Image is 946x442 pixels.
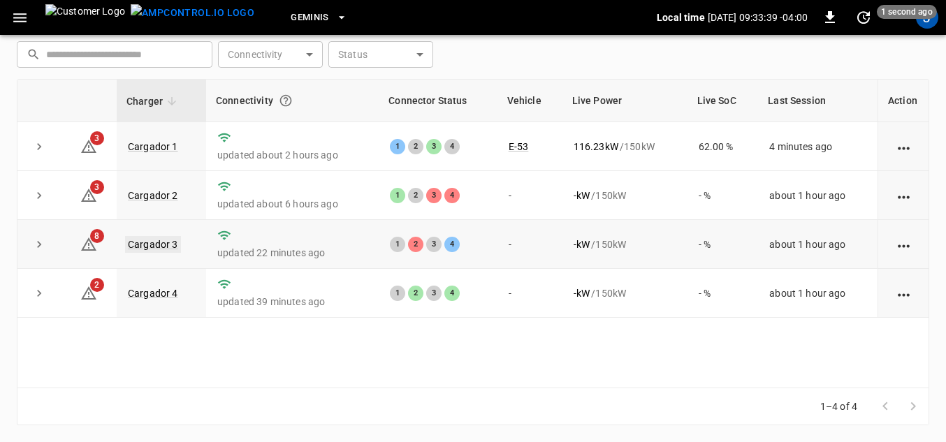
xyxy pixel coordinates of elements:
td: about 1 hour ago [758,171,878,220]
div: action cell options [895,237,912,251]
span: 2 [90,278,104,292]
div: action cell options [895,140,912,154]
td: about 1 hour ago [758,220,878,269]
button: set refresh interval [852,6,875,29]
div: 3 [426,188,442,203]
a: 8 [80,238,97,249]
p: - kW [574,237,590,251]
div: 1 [390,139,405,154]
p: updated 39 minutes ago [217,295,368,309]
div: 3 [426,286,442,301]
a: Cargador 3 [125,236,181,253]
div: / 150 kW [574,237,676,251]
th: Connector Status [379,80,497,122]
span: 8 [90,229,104,243]
th: Last Session [758,80,878,122]
p: 116.23 kW [574,140,618,154]
button: Geminis [285,4,353,31]
th: Action [878,80,929,122]
div: Connectivity [216,88,369,113]
a: Cargador 1 [128,141,178,152]
p: updated about 2 hours ago [217,148,368,162]
td: - [497,220,562,269]
a: E-53 [509,141,529,152]
div: 4 [444,286,460,301]
a: 3 [80,189,97,200]
div: 1 [390,237,405,252]
a: Cargador 2 [128,190,178,201]
td: 62.00 % [687,122,759,171]
img: Customer Logo [45,4,125,31]
th: Live SoC [687,80,759,122]
a: 3 [80,140,97,151]
a: 2 [80,287,97,298]
span: Charger [126,93,181,110]
td: - % [687,220,759,269]
span: 1 second ago [877,5,937,19]
div: 4 [444,237,460,252]
div: 1 [390,286,405,301]
p: Local time [657,10,705,24]
td: - [497,171,562,220]
span: 3 [90,131,104,145]
div: 3 [426,237,442,252]
th: Live Power [562,80,687,122]
span: 3 [90,180,104,194]
div: 3 [426,139,442,154]
div: / 150 kW [574,140,676,154]
td: - [497,269,562,318]
td: 4 minutes ago [758,122,878,171]
p: - kW [574,286,590,300]
div: 4 [444,139,460,154]
img: ampcontrol.io logo [131,4,254,22]
div: 1 [390,188,405,203]
th: Vehicle [497,80,562,122]
div: 2 [408,139,423,154]
button: expand row [29,136,50,157]
div: action cell options [895,286,912,300]
div: / 150 kW [574,286,676,300]
div: action cell options [895,189,912,202]
td: - % [687,269,759,318]
button: Connection between the charger and our software. [273,88,298,113]
button: expand row [29,283,50,304]
div: / 150 kW [574,189,676,202]
button: expand row [29,185,50,206]
p: - kW [574,189,590,202]
p: updated about 6 hours ago [217,197,368,211]
td: - % [687,171,759,220]
p: updated 22 minutes ago [217,246,368,260]
td: about 1 hour ago [758,269,878,318]
span: Geminis [291,10,329,26]
button: expand row [29,234,50,255]
div: 2 [408,237,423,252]
a: Cargador 4 [128,288,178,299]
div: 2 [408,286,423,301]
div: 2 [408,188,423,203]
div: 4 [444,188,460,203]
p: [DATE] 09:33:39 -04:00 [708,10,808,24]
p: 1–4 of 4 [820,399,857,413]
